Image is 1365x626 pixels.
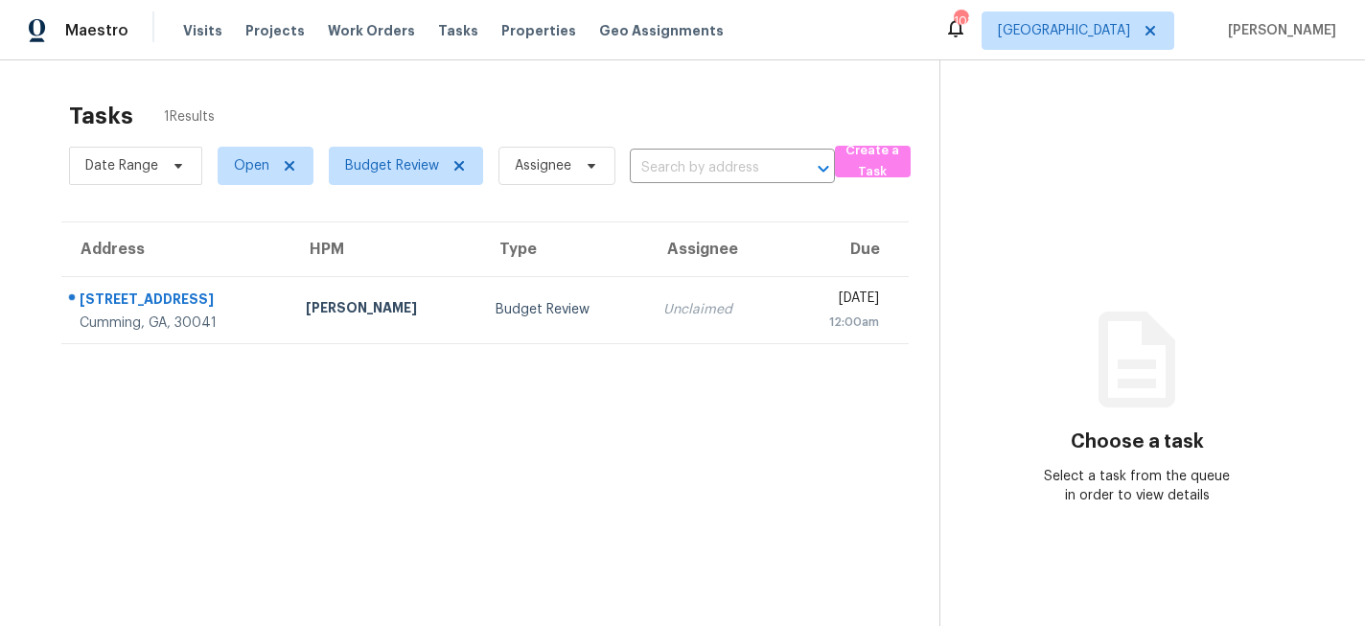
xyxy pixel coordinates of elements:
[438,24,478,37] span: Tasks
[630,153,781,183] input: Search by address
[797,313,879,332] div: 12:00am
[599,21,724,40] span: Geo Assignments
[345,156,439,175] span: Budget Review
[290,222,480,276] th: HPM
[306,298,465,322] div: [PERSON_NAME]
[844,140,901,184] span: Create a Task
[61,222,290,276] th: Address
[835,146,911,177] button: Create a Task
[245,21,305,40] span: Projects
[1039,467,1237,505] div: Select a task from the queue in order to view details
[810,155,837,182] button: Open
[183,21,222,40] span: Visits
[164,107,215,127] span: 1 Results
[797,289,879,313] div: [DATE]
[496,300,632,319] div: Budget Review
[69,106,133,126] h2: Tasks
[328,21,415,40] span: Work Orders
[648,222,781,276] th: Assignee
[1220,21,1336,40] span: [PERSON_NAME]
[85,156,158,175] span: Date Range
[65,21,128,40] span: Maestro
[501,21,576,40] span: Properties
[998,21,1130,40] span: [GEOGRAPHIC_DATA]
[781,222,909,276] th: Due
[80,313,275,333] div: Cumming, GA, 30041
[515,156,571,175] span: Assignee
[954,12,967,31] div: 108
[234,156,269,175] span: Open
[80,290,275,313] div: [STREET_ADDRESS]
[1071,432,1204,452] h3: Choose a task
[480,222,647,276] th: Type
[663,300,766,319] div: Unclaimed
